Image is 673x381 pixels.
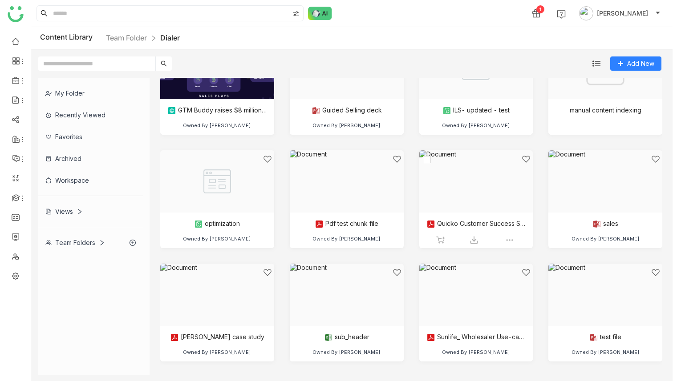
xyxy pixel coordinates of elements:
img: pptx.svg [312,106,320,115]
div: manual content indexing [570,106,641,114]
div: Owned By [PERSON_NAME] [183,349,251,355]
div: Owned By [PERSON_NAME] [312,236,381,242]
div: My Folder [38,82,143,104]
div: Owned By [PERSON_NAME] [442,349,510,355]
button: Add New [610,56,661,71]
img: download.svg [470,236,478,245]
div: sub_header [324,333,369,342]
div: Owned By [PERSON_NAME] [572,349,640,355]
div: Content Library [40,32,180,44]
span: [PERSON_NAME] [597,8,648,18]
span: Add New [627,59,654,68]
div: ILS- updated - test [442,106,510,115]
img: help.svg [557,10,566,19]
div: Workspace [38,169,143,191]
div: Owned By [PERSON_NAME] [312,122,381,128]
div: Sunlife_ Wholesaler Use-case _ [GEOGRAPHIC_DATA] [426,333,526,342]
img: logo [8,6,24,22]
a: Team Folder [106,33,147,42]
img: Document [419,264,533,326]
img: Document [290,150,404,213]
img: Paper [160,150,274,213]
img: add_to_share_grey.svg [436,236,445,245]
img: Document [548,150,662,213]
div: GTM Buddy raises $8 million to fix “leaky” B2B sales funnels [167,106,267,115]
div: sales [592,220,618,229]
img: avatar [579,6,593,20]
div: Owned By [PERSON_NAME] [183,122,251,128]
img: Document [548,264,662,326]
div: optimization [194,220,240,229]
button: [PERSON_NAME] [577,6,662,20]
img: list.svg [592,60,600,68]
img: pdf.svg [170,333,179,342]
img: search-type.svg [292,10,300,17]
img: more-options.svg [505,236,514,245]
img: ask-buddy-normal.svg [308,7,332,20]
div: Team Folders [45,239,105,246]
a: Dialer [160,33,180,42]
img: paper.svg [442,106,451,115]
div: Recently Viewed [38,104,143,126]
img: pptx.svg [589,333,598,342]
img: pdf.svg [315,220,324,229]
div: Favorites [38,126,143,148]
img: Document [290,264,404,326]
div: 1 [536,5,544,13]
img: pptx.svg [592,220,601,229]
img: article.svg [167,106,176,115]
div: Pdf test chunk file [315,220,378,229]
img: Document [160,264,274,326]
div: [PERSON_NAME] case study [170,333,264,342]
div: Owned By [PERSON_NAME] [312,349,381,355]
img: xlsx.svg [324,333,333,342]
div: test file [589,333,621,342]
img: pdf.svg [426,333,435,342]
div: Archived [38,148,143,169]
div: Owned By [PERSON_NAME] [183,236,251,242]
div: Owned By [PERSON_NAME] [442,122,510,128]
img: paper.svg [194,220,203,229]
div: Guided Selling deck [312,106,382,115]
div: Owned By [PERSON_NAME] [572,236,640,242]
div: Views [45,208,83,215]
img: Document [419,150,533,213]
